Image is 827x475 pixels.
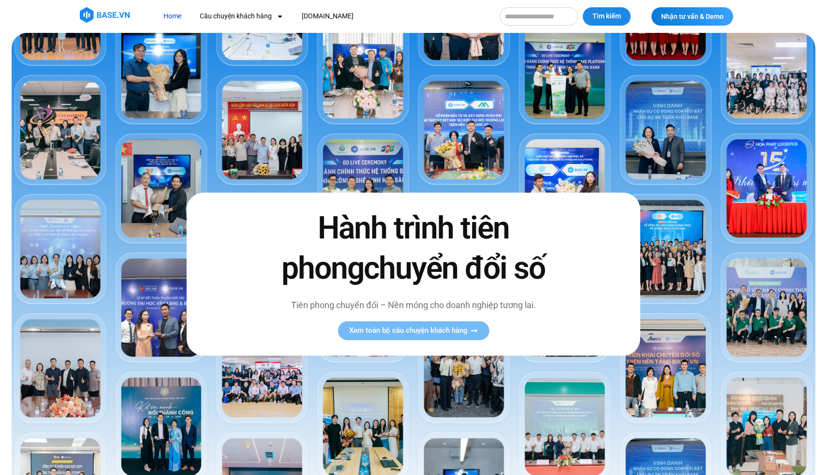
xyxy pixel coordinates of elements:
[592,12,621,21] span: Tìm kiếm
[338,321,489,340] a: Xem toàn bộ câu chuyện khách hàng
[156,7,189,25] a: Home
[583,7,631,26] button: Tìm kiếm
[364,251,545,287] span: chuyển đổi số
[661,13,724,20] span: Nhận tư vấn & Demo
[261,208,566,288] h2: Hành trình tiên phong
[349,327,468,334] span: Xem toàn bộ câu chuyện khách hàng
[295,7,361,25] a: [DOMAIN_NAME]
[192,7,291,25] a: Câu chuyện khách hàng
[156,7,490,25] nav: Menu
[261,298,566,312] p: Tiên phong chuyển đổi – Nền móng cho doanh nghiệp tương lai.
[651,7,733,26] a: Nhận tư vấn & Demo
